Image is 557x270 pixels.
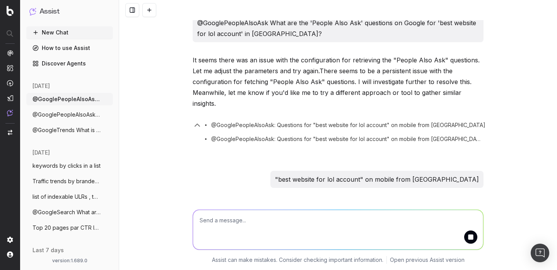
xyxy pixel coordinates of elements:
[32,224,101,232] span: Top 20 pages par CTR la semaine dernière
[8,130,12,135] img: Switch project
[193,55,484,109] p: It seems there was an issue with the configuration for retrieving the "People Also Ask" questions...
[26,160,113,172] button: keywords by clicks in a list
[7,6,14,16] img: Botify logo
[32,82,50,90] span: [DATE]
[197,17,479,39] p: @GooglePeopleAlsoAsk What are the 'People Also Ask' questions on Google for 'best website for lol...
[275,174,479,185] p: "best website for lol account" on mobile from [GEOGRAPHIC_DATA]
[26,42,113,54] a: How to use Assist
[531,244,549,262] div: Open Intercom Messenger
[32,246,64,254] span: last 7 days
[29,6,110,17] button: Assist
[7,95,13,101] img: Studio
[212,256,383,264] p: Assist can make mistakes. Consider checking important information.
[32,95,101,103] span: @GooglePeopleAlsoAsk What are the 'Peopl
[29,258,110,264] div: version: 1.689.0
[7,80,13,86] img: Activation
[26,108,113,121] button: @GooglePeopleAlsoAsk What are the 'Peopl
[7,251,13,258] img: My account
[26,124,113,136] button: @GoogleTrends What is currently trending
[32,126,101,134] span: @GoogleTrends What is currently trending
[39,6,60,17] h1: Assist
[29,8,36,15] img: Assist
[32,149,50,156] span: [DATE]
[32,208,101,216] span: @GoogleSearch What are the main SERP fea
[26,57,113,70] a: Discover Agents
[26,222,113,234] button: Top 20 pages par CTR la semaine dernière
[390,256,465,264] a: Open previous Assist version
[32,193,101,201] span: list of indexable ULRs , top10 by device
[32,177,101,185] span: Traffic trends by branded vs non branded
[26,206,113,218] button: @GoogleSearch What are the main SERP fea
[7,237,13,243] img: Setting
[32,162,101,170] span: keywords by clicks in a list
[7,110,13,116] img: Assist
[7,50,13,56] img: Analytics
[32,111,101,119] span: @GooglePeopleAlsoAsk What are the 'Peopl
[211,121,485,129] span: @GooglePeopleAlsoAsk: Questions for "best website for lol account" on mobile from [GEOGRAPHIC_DATA]
[26,26,113,39] button: New Chat
[211,135,484,143] span: @GooglePeopleAlsoAsk: Questions for "best website for lol account" on mobile from [GEOGRAPHIC_DATA]
[26,191,113,203] button: list of indexable ULRs , top10 by device
[7,65,13,71] img: Intelligence
[26,93,113,105] button: @GooglePeopleAlsoAsk What are the 'Peopl
[26,175,113,187] button: Traffic trends by branded vs non branded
